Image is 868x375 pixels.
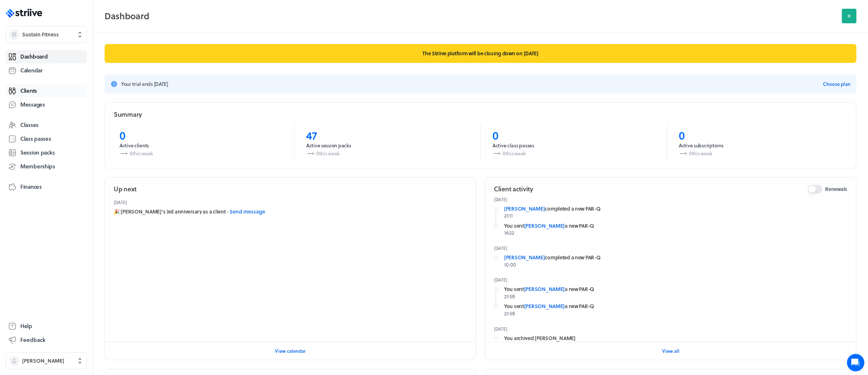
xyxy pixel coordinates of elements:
[6,334,87,347] button: Feedback
[494,196,847,202] p: [DATE]
[121,80,823,88] h3: Your trial ends [DATE]
[306,149,469,158] p: 0 this week
[6,320,87,333] a: Help
[524,222,565,230] a: [PERSON_NAME]
[20,183,42,191] span: Finances
[6,64,87,77] a: Calendar
[114,196,467,208] header: [DATE]
[13,79,117,86] h2: Recent conversations
[504,222,847,230] div: You sent a new PAR-Q
[6,352,87,369] button: [PERSON_NAME]
[679,149,841,158] p: 0 this week
[504,335,847,342] div: You archived [PERSON_NAME]
[119,142,283,149] p: Active clients
[6,132,87,145] a: Class passes
[11,30,134,41] h1: Hi [PERSON_NAME]
[6,180,87,194] a: Finances
[504,310,847,317] p: 21:58
[825,185,847,193] span: Renewals
[504,229,847,236] p: 16:22
[494,326,847,332] p: [DATE]
[504,254,545,261] a: [PERSON_NAME]
[662,344,680,358] button: View all
[504,261,847,268] p: 10:00
[847,354,864,371] iframe: gist-messenger-bubble-iframe
[230,208,265,215] button: Send message
[667,124,853,162] a: 0Active subscriptions0this week
[494,184,533,194] h2: Client activity
[11,110,134,125] div: Hi [PERSON_NAME] just wanted to confirm that the Striive platform will be closing down on [DATE]....
[504,212,847,219] p: 21:11
[504,293,847,300] p: 21:58
[6,26,87,43] button: Sustain Fitness
[114,184,137,194] h2: Up next
[504,342,847,349] p: 16:31
[823,81,851,87] span: Choose plan
[6,160,87,173] a: Memberships
[492,149,655,158] p: 0 this week
[227,208,228,215] span: ·
[114,110,142,119] h2: Summary
[20,53,48,60] span: Dashboard
[494,277,847,283] p: [DATE]
[20,163,55,170] span: Memberships
[108,124,294,162] a: 0Active clients0this week
[117,80,133,85] span: See all
[6,50,87,63] a: Dashboard
[105,9,837,23] h2: Dashboard
[20,135,51,143] span: Class passes
[275,348,306,354] span: View calendar
[306,129,469,142] p: 47
[11,130,27,136] span: [DATE]
[119,149,283,158] p: 0 this week
[662,348,680,354] span: View all
[504,254,847,261] div: completed a new PAR-Q
[114,208,467,215] div: 🎉 [PERSON_NAME]'s 3rd anniversary as a client
[22,357,64,364] span: [PERSON_NAME]
[275,344,306,358] button: View calendar
[294,124,480,162] a: 47Active session packs0this week
[492,129,655,142] p: 0
[20,149,54,156] span: Session packs
[679,129,841,142] p: 0
[119,129,283,142] p: 0
[679,142,841,149] p: Active subscriptions
[6,146,87,159] a: Session packs
[504,205,847,212] div: completed a new PAR-Q
[524,302,565,310] a: [PERSON_NAME]
[105,44,856,63] p: The Striive platform will be closing down on [DATE]
[11,43,134,66] h2: We're here to help. Ask us anything!
[480,124,667,162] a: 0Active class passes0this week
[20,336,45,344] span: Feedback
[808,185,822,194] button: Renewals
[504,205,545,212] a: [PERSON_NAME]
[494,245,847,251] p: [DATE]
[6,98,87,111] a: Messages
[504,303,847,310] div: You sent a new PAR-Q
[20,322,32,330] span: Help
[524,285,565,293] a: [PERSON_NAME]
[20,87,37,95] span: Clients
[492,142,655,149] p: Active class passes
[20,101,45,108] span: Messages
[22,31,59,38] span: Sustain Fitness
[11,95,26,109] img: US
[306,142,469,149] p: Active session packs
[823,80,851,88] button: Choose plan
[6,84,87,97] a: Clients
[6,119,87,132] a: Classes
[504,286,847,293] div: You sent a new PAR-Q
[20,121,38,129] span: Classes
[20,67,43,74] span: Calendar
[11,125,134,131] div: [PERSON_NAME] •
